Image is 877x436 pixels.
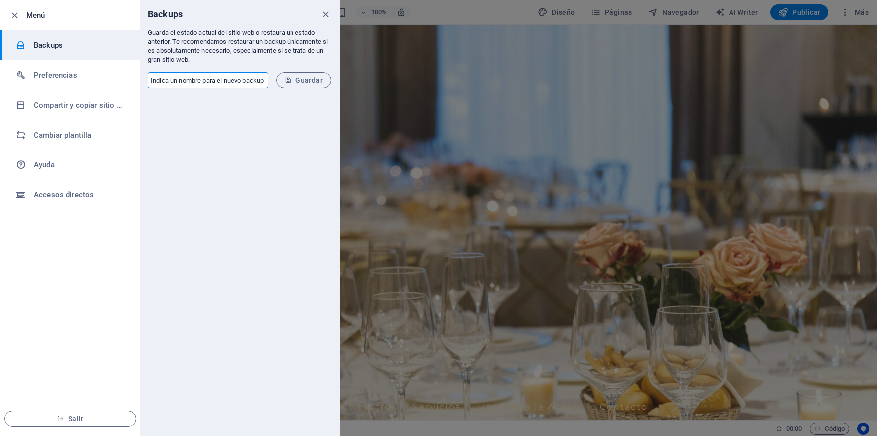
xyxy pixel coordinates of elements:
[148,8,183,20] h6: Backups
[34,99,126,111] h6: Compartir y copiar sitio web
[26,9,132,21] h6: Menú
[34,129,126,141] h6: Cambiar plantilla
[148,72,268,88] input: Indica un nombre para el nuevo backup (opcional)
[285,76,323,84] span: Guardar
[34,69,126,81] h6: Preferencias
[148,28,331,64] p: Guarda el estado actual del sitio web o restaura un estado anterior. Te recomendamos restaurar un...
[13,415,128,423] span: Salir
[34,39,126,51] h6: Backups
[319,8,331,20] button: close
[4,411,136,427] button: Salir
[34,159,126,171] h6: Ayuda
[276,72,331,88] button: Guardar
[0,150,140,180] a: Ayuda
[34,189,126,201] h6: Accesos directos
